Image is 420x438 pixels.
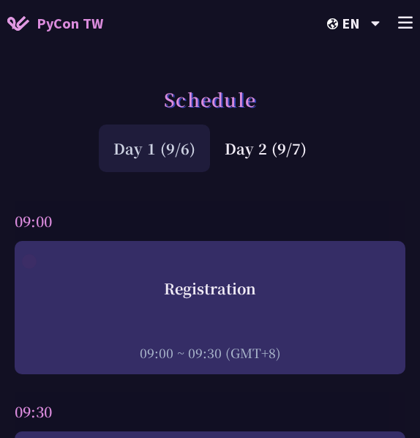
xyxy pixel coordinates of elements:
[15,201,405,241] div: 09:00
[327,18,342,29] img: Locale Icon
[37,12,103,34] span: PyCon TW
[22,278,398,300] div: Registration
[7,5,103,42] a: PyCon TW
[15,392,405,431] div: 09:30
[22,344,398,362] div: 09:00 ~ 09:30 (GMT+8)
[164,73,256,125] h1: Schedule
[7,16,29,31] img: Home icon of PyCon TW 2025
[210,125,321,172] div: Day 2 (9/7)
[99,125,210,172] div: Day 1 (9/6)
